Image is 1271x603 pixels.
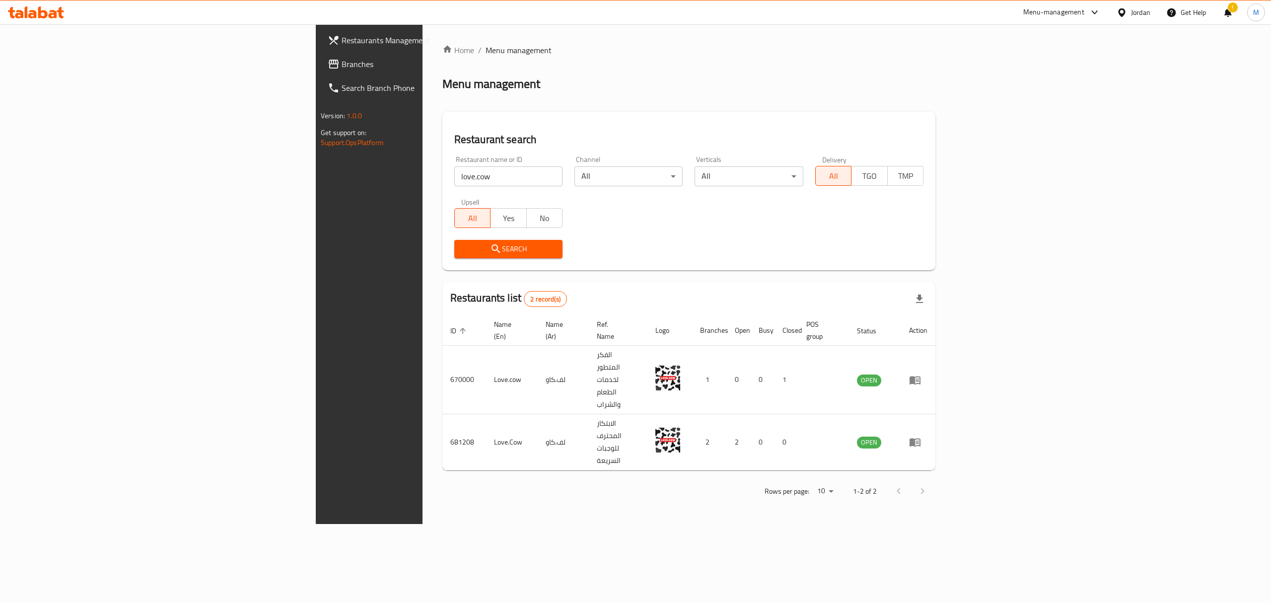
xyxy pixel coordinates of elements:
span: M [1253,7,1259,18]
td: 2 [692,414,727,470]
span: All [820,169,847,183]
div: Rows per page: [813,484,837,499]
td: الابتكار المحترف للوجبات السريعة [589,414,647,470]
div: Jordan [1131,7,1150,18]
span: 1.0.0 [347,109,362,122]
span: TMP [892,169,919,183]
label: Delivery [822,156,847,163]
span: 2 record(s) [524,295,566,304]
span: TGO [855,169,883,183]
span: Version: [321,109,345,122]
th: Closed [775,315,798,346]
table: enhanced table [442,315,935,470]
td: 0 [751,414,775,470]
button: No [526,208,563,228]
span: Get support on: [321,126,366,139]
span: Search [462,243,555,255]
div: Export file [908,287,931,311]
td: 1 [775,346,798,414]
th: Logo [647,315,692,346]
td: 1 [692,346,727,414]
div: All [574,166,683,186]
td: 2 [727,414,751,470]
span: OPEN [857,375,881,386]
span: Yes [494,211,522,226]
span: Ref. Name [597,318,635,342]
p: Rows per page: [765,485,809,498]
p: 1-2 of 2 [853,485,877,498]
a: Support.OpsPlatform [321,136,384,149]
th: Branches [692,315,727,346]
button: Search [454,240,563,258]
button: All [815,166,851,186]
span: ID [450,325,469,337]
span: POS group [806,318,837,342]
td: لف.كاو [538,414,589,470]
th: Action [901,315,935,346]
td: لف.كاو [538,346,589,414]
a: Search Branch Phone [320,76,528,100]
nav: breadcrumb [442,44,935,56]
td: 0 [751,346,775,414]
div: All [695,166,803,186]
a: Restaurants Management [320,28,528,52]
div: Menu [909,374,927,386]
th: Open [727,315,751,346]
span: Name (En) [494,318,526,342]
td: 0 [775,414,798,470]
img: Love.cow [655,366,680,390]
a: Branches [320,52,528,76]
span: All [459,211,487,226]
span: No [531,211,559,226]
button: Yes [490,208,526,228]
span: Branches [342,58,520,70]
td: 0 [727,346,751,414]
h2: Menu management [442,76,540,92]
button: TMP [887,166,923,186]
input: Search for restaurant name or ID.. [454,166,563,186]
h2: Restaurants list [450,291,567,307]
th: Busy [751,315,775,346]
div: Menu-management [1023,6,1084,18]
td: الفكر المتطور لخدمات الطعام والشراب [589,346,647,414]
button: TGO [851,166,887,186]
span: Restaurants Management [342,34,520,46]
span: Name (Ar) [546,318,577,342]
span: Status [857,325,889,337]
h2: Restaurant search [454,132,923,147]
button: All [454,208,491,228]
div: Menu [909,436,927,448]
span: Search Branch Phone [342,82,520,94]
label: Upsell [461,198,480,205]
div: Total records count [524,291,567,307]
span: OPEN [857,437,881,448]
img: Love.Cow [655,428,680,452]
